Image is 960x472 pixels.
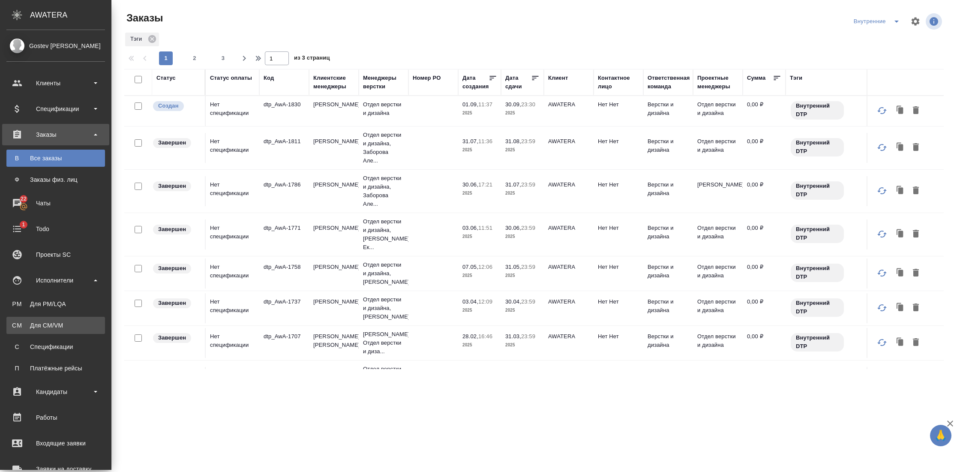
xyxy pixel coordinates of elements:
[264,137,305,146] p: dtp_AwA-1811
[505,341,540,349] p: 2025
[790,263,884,283] div: Внутренний DTP
[462,298,478,305] p: 03.04,
[6,411,105,424] div: Работы
[152,224,201,235] div: Выставляет КМ при направлении счета или после выполнения всех работ/сдачи заказа клиенту. Окончат...
[643,133,693,163] td: Верстки и дизайна
[6,437,105,450] div: Входящие заявки
[505,109,540,117] p: 2025
[926,13,944,30] span: Посмотреть информацию
[693,328,743,358] td: Отдел верстки и дизайна
[462,341,497,349] p: 2025
[548,332,589,341] p: AWATERA
[6,150,105,167] a: ВВсе заказы
[505,264,521,270] p: 31.05,
[693,219,743,250] td: Отдел верстки и дизайна
[505,298,521,305] p: 30.04,
[872,263,892,283] button: Обновить
[6,248,105,261] div: Проекты SC
[521,298,535,305] p: 23:59
[11,300,101,308] div: Для PM/LQA
[2,407,109,428] a: Работы
[743,367,786,397] td: 0,00 ₽
[933,427,948,445] span: 🙏
[158,299,186,307] p: Завершен
[505,146,540,154] p: 2025
[790,332,884,352] div: Внутренний DTP
[462,225,478,231] p: 03.06,
[594,219,643,250] td: Нет Нет
[693,96,743,126] td: Отдел верстки и дизайна
[548,263,589,271] p: AWATERA
[790,74,802,82] div: Тэги
[548,224,589,232] p: AWATERA
[643,96,693,126] td: Верстки и дизайна
[2,192,109,214] a: 22Чаты
[2,433,109,454] a: Входящие заявки
[872,332,892,353] button: Обновить
[462,306,497,315] p: 2025
[521,181,535,188] p: 23:59
[548,180,589,189] p: AWATERA
[790,298,884,318] div: Внутренний DTP
[363,217,404,252] p: Отдел верстки и дизайна, [PERSON_NAME] Ек...
[363,74,404,91] div: Менеджеры верстки
[548,100,589,109] p: AWATERA
[505,189,540,198] p: 2025
[309,293,359,323] td: [PERSON_NAME]
[309,219,359,250] td: [PERSON_NAME]
[743,259,786,289] td: 0,00 ₽
[790,137,884,157] div: Внутренний DTP
[693,176,743,206] td: [PERSON_NAME]
[796,299,839,316] p: Внутренний DTP
[313,74,354,91] div: Клиентские менеджеры
[206,133,259,163] td: Нет спецификации
[478,181,492,188] p: 17:21
[892,139,909,156] button: Клонировать
[30,6,111,24] div: AWATERA
[152,263,201,274] div: Выставляет КМ при направлении счета или после выполнения всех работ/сдачи заказа клиенту. Окончат...
[505,225,521,231] p: 30.06,
[264,332,305,341] p: dtp_AwA-1707
[206,259,259,289] td: Нет спецификации
[852,15,905,28] div: split button
[210,74,252,82] div: Статус оплаты
[264,263,305,271] p: dtp_AwA-1758
[521,264,535,270] p: 23:59
[872,100,892,121] button: Обновить
[6,197,105,210] div: Чаты
[6,385,105,398] div: Кандидаты
[462,264,478,270] p: 07.05,
[693,259,743,289] td: Отдел верстки и дизайна
[478,101,492,108] p: 11:37
[796,225,839,242] p: Внутренний DTP
[11,364,101,373] div: Платёжные рейсы
[309,96,359,126] td: [PERSON_NAME]
[521,138,535,144] p: 23:59
[909,102,923,119] button: Удалить
[643,259,693,289] td: Верстки и дизайна
[309,367,359,397] td: [PERSON_NAME]
[743,96,786,126] td: 0,00 ₽
[478,138,492,144] p: 11:36
[206,328,259,358] td: Нет спецификации
[930,425,951,446] button: 🙏
[505,232,540,241] p: 2025
[594,96,643,126] td: Нет Нет
[363,131,404,165] p: Отдел верстки и дизайна, Заборова Але...
[909,334,923,351] button: Удалить
[158,334,186,342] p: Завершен
[872,137,892,158] button: Обновить
[17,220,30,229] span: 1
[594,293,643,323] td: Нет Нет
[6,102,105,115] div: Спецификации
[505,101,521,108] p: 30.09,
[521,101,535,108] p: 23:30
[478,298,492,305] p: 12:09
[130,35,145,43] p: Тэги
[790,100,884,120] div: Внутренний DTP
[6,222,105,235] div: Todo
[152,137,201,149] div: Выставляет КМ при направлении счета или после выполнения всех работ/сдачи заказа клиенту. Окончат...
[309,176,359,206] td: [PERSON_NAME]
[892,334,909,351] button: Клонировать
[309,259,359,289] td: [PERSON_NAME]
